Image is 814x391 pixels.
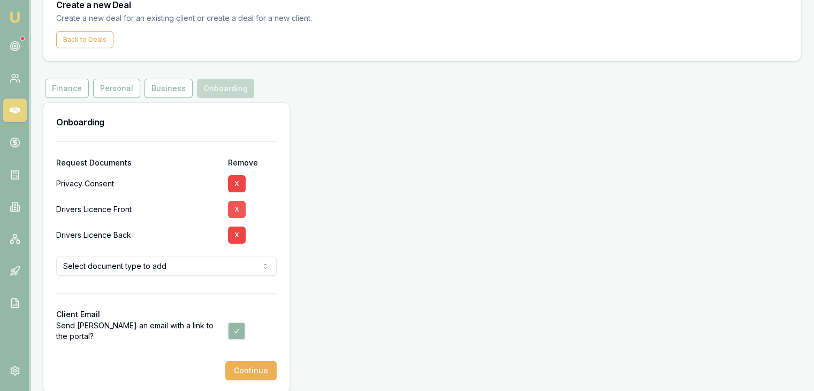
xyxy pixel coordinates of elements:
[93,79,140,98] button: Personal
[56,116,277,129] h3: Onboarding
[225,361,277,380] button: Continue
[56,311,277,318] div: Client Email
[56,159,219,167] div: Request Documents
[56,320,219,342] label: Send [PERSON_NAME] an email with a link to the portal?
[56,171,219,197] div: Privacy Consent
[228,159,277,167] div: Remove
[56,222,219,248] div: Drivers Licence Back
[56,12,330,25] p: Create a new deal for an existing client or create a deal for a new client.
[228,227,246,244] button: X
[56,1,788,9] h3: Create a new Deal
[45,79,89,98] button: Finance
[56,197,219,222] div: Drivers Licence Front
[228,175,246,192] button: X
[144,79,193,98] button: Business
[228,201,246,218] button: X
[56,31,113,48] button: Back to Deals
[9,11,21,24] img: emu-icon-u.png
